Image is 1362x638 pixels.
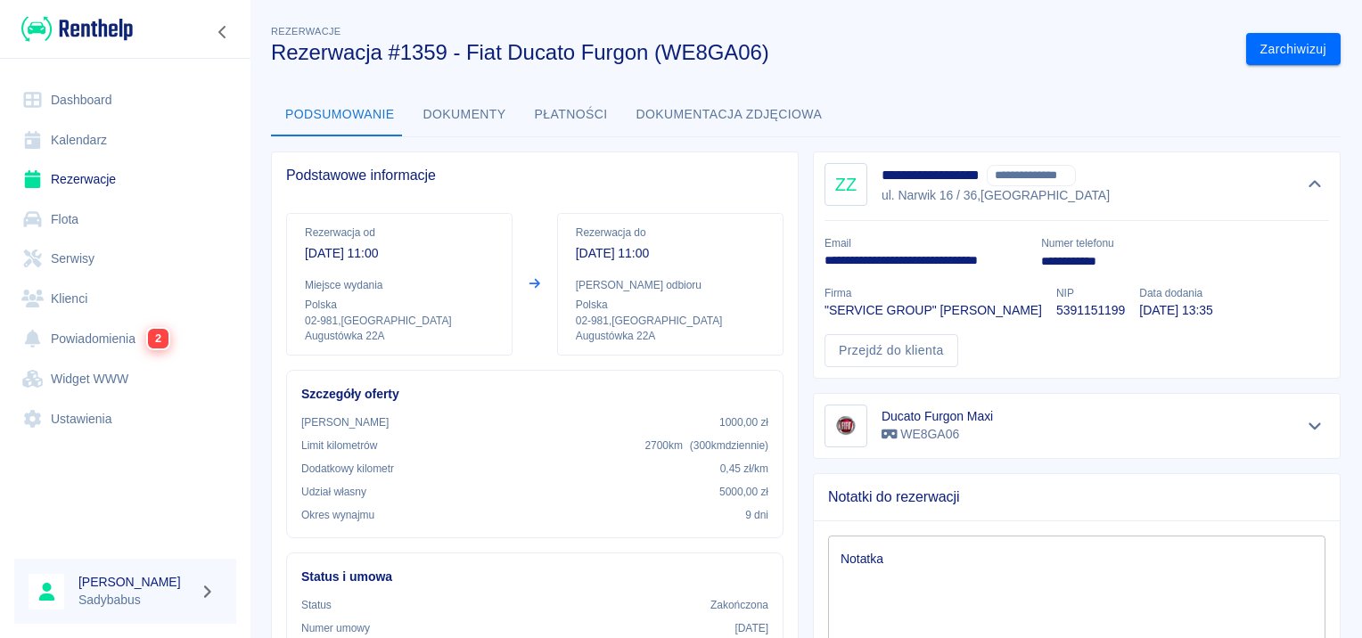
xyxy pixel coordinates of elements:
p: 02-981 , [GEOGRAPHIC_DATA] [576,313,765,329]
p: Rezerwacja od [305,225,494,241]
p: 5391151199 [1056,301,1125,320]
a: Przejdź do klienta [825,334,958,367]
h3: Rezerwacja #1359 - Fiat Ducato Furgon (WE8GA06) [271,40,1232,65]
div: ZZ [825,163,867,206]
p: 5000,00 zł [719,484,768,500]
a: Rezerwacje [14,159,236,200]
a: Dashboard [14,80,236,120]
button: Zwiń nawigację [209,20,236,44]
button: Ukryj szczegóły [1300,172,1330,197]
p: Augustówka 22A [576,329,765,344]
p: 2700 km [644,438,768,454]
a: Serwisy [14,239,236,279]
p: NIP [1056,285,1125,301]
a: Flota [14,200,236,240]
p: Numer telefonu [1041,235,1113,251]
p: Status [301,597,332,613]
span: Notatki do rezerwacji [828,488,1325,506]
a: Ustawienia [14,399,236,439]
p: Email [825,235,1027,251]
img: Renthelp logo [21,14,133,44]
button: Pokaż szczegóły [1300,413,1330,438]
a: Renthelp logo [14,14,133,44]
p: 9 dni [745,507,768,523]
p: Polska [305,297,494,313]
button: Dokumentacja zdjęciowa [622,94,837,136]
p: Dodatkowy kilometr [301,461,394,477]
button: Płatności [521,94,622,136]
a: Kalendarz [14,120,236,160]
p: Udział własny [301,484,366,500]
h6: Status i umowa [301,568,768,586]
p: Okres wynajmu [301,507,374,523]
p: 1000,00 zł [719,414,768,430]
p: Augustówka 22A [305,329,494,344]
p: "SERVICE GROUP" [PERSON_NAME] [825,301,1042,320]
p: 0,45 zł /km [720,461,768,477]
p: ul. Narwik 16 / 36 , [GEOGRAPHIC_DATA] [882,186,1110,205]
p: WE8GA06 [882,425,993,444]
button: Podsumowanie [271,94,409,136]
p: Firma [825,285,1042,301]
a: Klienci [14,279,236,319]
p: [PERSON_NAME] [301,414,389,430]
p: [PERSON_NAME] odbioru [576,277,765,293]
p: [DATE] 11:00 [305,244,494,263]
p: Polska [576,297,765,313]
button: Dokumenty [409,94,521,136]
button: Zarchiwizuj [1246,33,1341,66]
p: [DATE] [734,620,768,636]
span: Rezerwacje [271,26,340,37]
p: Data dodania [1139,285,1212,301]
h6: Szczegóły oferty [301,385,768,404]
p: 02-981 , [GEOGRAPHIC_DATA] [305,313,494,329]
a: Powiadomienia2 [14,318,236,359]
img: Image [828,408,864,444]
h6: [PERSON_NAME] [78,573,193,591]
p: Sadybabus [78,591,193,609]
p: Numer umowy [301,620,370,636]
p: Zakończona [710,597,768,613]
span: Podstawowe informacje [286,167,784,184]
p: [DATE] 13:35 [1139,301,1212,320]
span: 2 [148,329,168,348]
p: Limit kilometrów [301,438,377,454]
p: Rezerwacja do [576,225,765,241]
h6: Ducato Furgon Maxi [882,407,993,425]
span: ( 300 km dziennie ) [690,439,768,452]
p: Miejsce wydania [305,277,494,293]
a: Widget WWW [14,359,236,399]
p: [DATE] 11:00 [576,244,765,263]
